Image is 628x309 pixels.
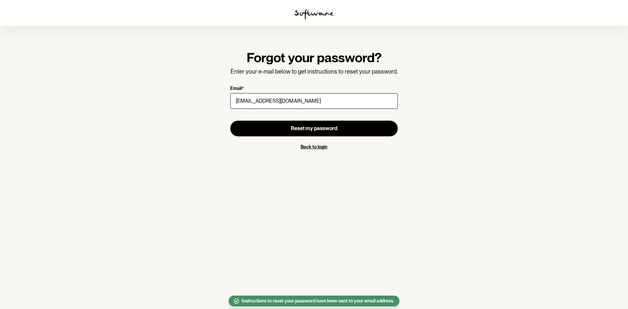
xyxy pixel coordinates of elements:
[230,86,242,92] p: Email
[230,50,398,65] h1: Forgot your password?
[301,144,327,149] a: Back to login
[230,68,398,75] p: Enter your e-mail below to get instructions to reset your password.
[291,125,337,131] span: Reset my password
[230,121,398,136] button: Reset my password
[294,9,334,20] img: software logo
